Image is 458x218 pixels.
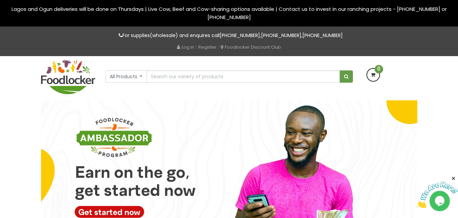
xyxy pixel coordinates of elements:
[220,32,260,39] a: [PHONE_NUMBER]
[375,65,383,73] span: 0
[302,32,343,39] a: [PHONE_NUMBER]
[105,70,147,83] button: All Products
[12,5,447,21] span: Lagos and Ogun deliveries will be done on Thursdays | Live Cow, Beef and Cow-sharing options avai...
[221,44,281,50] a: Foodlocker Discount Club
[41,32,417,39] p: For supplies(wholesale) and enquires call , ,
[196,44,197,50] span: |
[177,44,194,50] a: Log in
[146,70,340,83] input: Search our variety of products
[218,44,219,50] span: |
[198,44,217,50] a: Register
[41,60,95,94] img: FoodLocker
[416,175,458,208] iframe: chat widget
[261,32,301,39] a: [PHONE_NUMBER]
